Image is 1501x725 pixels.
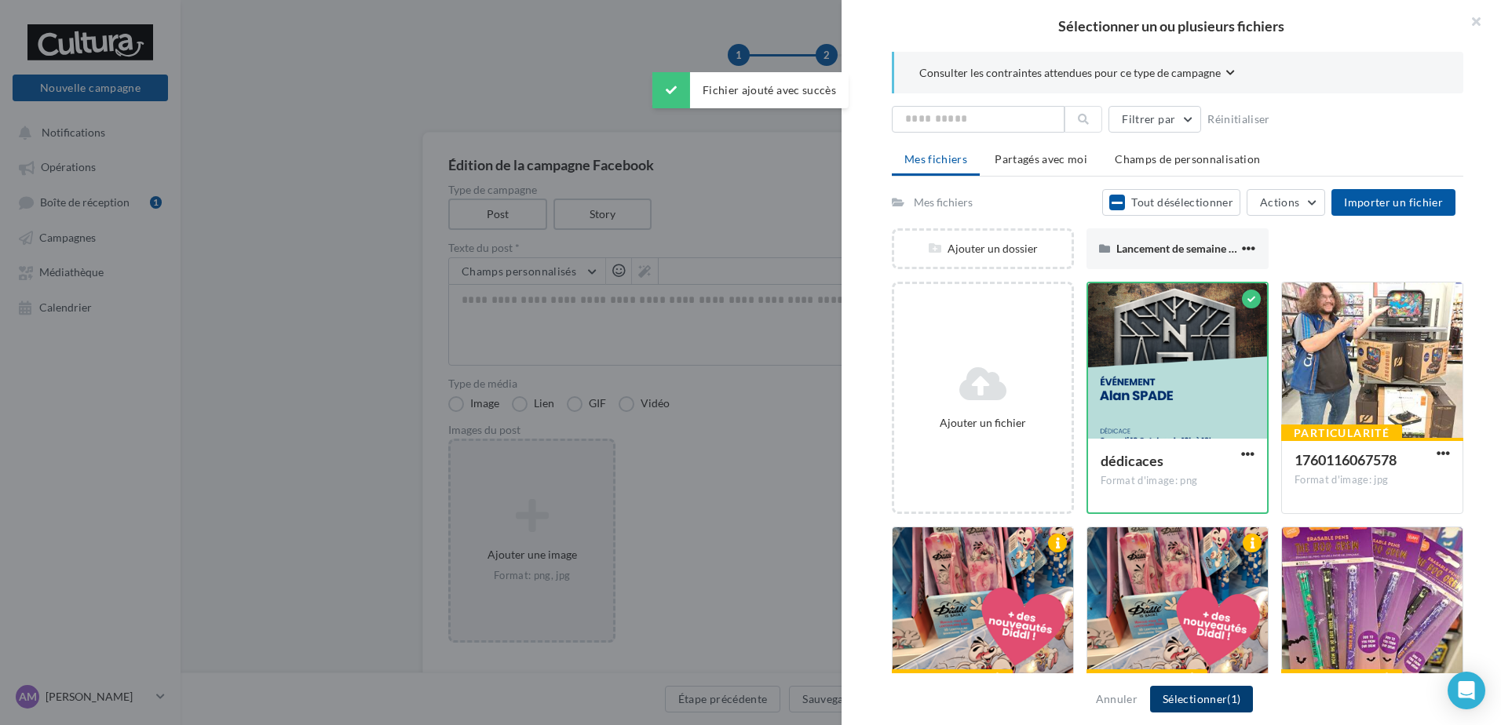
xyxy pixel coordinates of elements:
button: Importer un fichier [1331,189,1455,216]
div: Format d'image: jpg [1295,473,1450,487]
button: Sélectionner(1) [1150,686,1253,712]
button: Filtrer par [1108,106,1201,133]
div: Particularité [1281,669,1402,687]
div: Particularité [1281,424,1402,442]
button: Consulter les contraintes attendues pour ce type de campagne [919,64,1235,84]
span: dédicaces [1101,452,1163,469]
h2: Sélectionner un ou plusieurs fichiers [867,19,1476,33]
span: Consulter les contraintes attendues pour ce type de campagne [919,65,1221,81]
button: Actions [1247,189,1325,216]
span: (1) [1227,692,1240,705]
div: Mes fichiers [914,195,973,210]
div: Fichier ajouté avec succès [652,72,849,108]
div: Particularité [1086,669,1207,687]
button: Tout désélectionner [1102,189,1240,216]
div: Format d'image: png [1101,474,1254,488]
span: Lancement de semaine S50 [1116,242,1247,255]
div: Particularité [892,669,1013,687]
span: Mes fichiers [904,152,967,166]
span: Champs de personnalisation [1115,152,1260,166]
div: Ajouter un fichier [900,415,1065,431]
span: 1760116067578 [1295,451,1397,468]
button: Annuler [1090,690,1144,709]
div: Open Intercom Messenger [1448,672,1485,709]
span: Partagés avec moi [995,152,1087,166]
div: Ajouter un dossier [894,241,1072,257]
span: Importer un fichier [1344,195,1443,209]
span: Actions [1260,195,1299,209]
button: Réinitialiser [1201,110,1276,129]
